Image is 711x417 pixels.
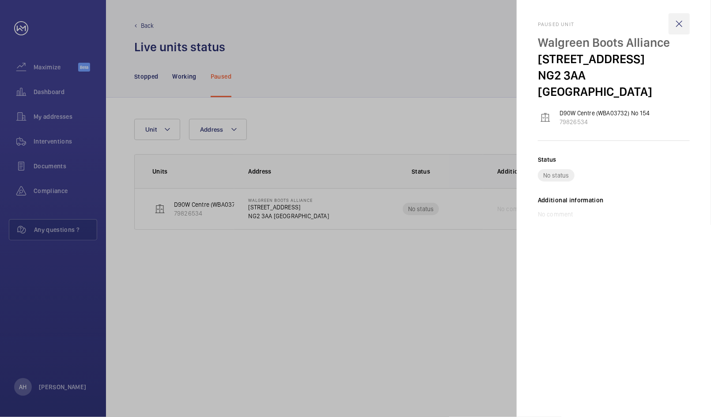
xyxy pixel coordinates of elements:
[538,21,690,27] h2: Paused unit
[538,67,690,100] p: NG2 3AA [GEOGRAPHIC_DATA]
[560,118,650,126] p: 79826534
[538,51,690,67] p: [STREET_ADDRESS]
[543,171,569,180] p: No status
[538,155,556,164] h2: Status
[540,112,551,123] img: elevator.svg
[538,196,690,205] h2: Additional information
[538,211,573,218] span: No comment
[560,109,650,118] p: D90W Centre (WBA03732) No 154
[538,34,690,51] p: Walgreen Boots Alliance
